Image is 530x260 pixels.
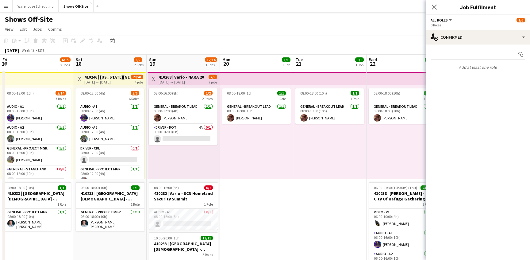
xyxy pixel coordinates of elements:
span: View [5,26,13,32]
app-card-role: Video - V11/106:00-10:00 (4h)[PERSON_NAME] [369,209,438,230]
app-job-card: 08:00-12:00 (4h)5/66 RolesAudio - A11/108:00-12:00 (4h)[PERSON_NAME]Audio - A21/108:00-12:00 (4h)... [75,88,144,179]
span: 1/1 [282,57,290,62]
span: 11/11 [201,236,213,240]
app-card-role: Audio - A10/108:00-16:00 (8h) [149,209,218,230]
app-job-card: 08:00-18:00 (10h)1/11 RoleGeneral - Breakout Lead1/108:00-18:00 (10h)[PERSON_NAME] [222,88,291,124]
app-card-role: General - Stagehand0/808:00-18:00 (10h) [2,166,71,249]
app-card-role: General - Project Mgr.1/108:00-18:00 (10h)[PERSON_NAME] [PERSON_NAME] [2,209,71,231]
app-card-role: General - Breakout Lead1/108:00-18:00 (10h)[PERSON_NAME] [295,103,364,124]
span: Fri [2,57,7,62]
a: Edit [17,25,29,33]
span: 6 Roles [129,96,139,101]
span: 23/23 [421,185,433,190]
span: 1/1 [131,185,140,190]
span: 21 [295,60,303,67]
div: 1 Job [355,63,363,67]
div: [DATE] → [DATE] [84,80,130,84]
span: 5 Roles [202,252,213,257]
span: 5/6 [131,91,139,95]
span: 1/6 [517,18,525,22]
span: 7/9 [209,75,217,79]
span: 1 Role [350,96,359,101]
span: 8 Roles [422,202,433,207]
h1: Shows Off-Site [5,15,53,24]
span: 1/1 [424,91,432,95]
div: 2 Jobs [425,63,437,67]
app-card-role: General - Project Mgr.1/108:00-12:00 (4h)[PERSON_NAME] [75,166,144,187]
span: 1 Role [277,96,286,101]
h3: Job Fulfilment [426,3,530,11]
span: 08:00-18:00 (10h) [7,91,34,95]
span: 6/7 [134,57,142,62]
span: 1 Role [57,202,66,207]
span: 10:00-20:00 (10h) [154,236,181,240]
button: Warehouse Scheduling [13,0,59,12]
div: 1 Job [282,63,290,67]
app-job-card: 08:00-18:00 (10h)1/11 RoleGeneral - Breakout Lead1/108:00-18:00 (10h)[PERSON_NAME] [295,88,364,124]
span: 1/1 [277,91,286,95]
h3: 410282 | Vario - SCN Homeland Security Summit [149,191,218,202]
a: View [2,25,16,33]
span: 1/1 [351,91,359,95]
span: Sun [149,57,156,62]
app-job-card: 08:00-18:00 (10h)1/1410233 | [GEOGRAPHIC_DATA][DEMOGRAPHIC_DATA] - Frequency Camp FFA 20251 RoleG... [2,182,71,231]
span: 5/14 [56,91,66,95]
span: 19 [148,60,156,67]
span: Week 42 [20,48,36,52]
app-card-role: Audio - A11/106:00-16:00 (10h)[PERSON_NAME] [369,230,438,250]
span: 24/24 [425,57,437,62]
h3: 410233 | [GEOGRAPHIC_DATA][DEMOGRAPHIC_DATA] - Frequency Camp FFA 2025 [76,191,144,202]
app-card-role: General - Project Mgr.1/108:00-18:00 (10h)[PERSON_NAME] [PERSON_NAME] [76,209,144,231]
app-card-role: General - Breakout Lead1/108:00-18:00 (10h)[PERSON_NAME] [222,103,291,124]
span: 1/2 [204,91,213,95]
button: Shows Off-Site [59,0,94,12]
span: 1 Role [424,96,432,101]
app-job-card: 08:00-18:00 (10h)5/147 RolesAudio - A11/108:00-18:00 (10h)[PERSON_NAME]Audio - A21/108:00-18:00 (... [2,88,71,179]
span: Wed [369,57,377,62]
app-job-card: 08:00-16:00 (8h)0/1410282 | Vario - SCN Homeland Security Summit1 RoleAudio - A10/108:00-16:00 (8h) [149,182,218,230]
span: 2 Roles [202,96,213,101]
span: 20 [221,60,230,67]
p: Add at least one role [426,62,530,72]
span: 08:00-12:00 (4h) [80,91,105,95]
span: 08:00-18:00 (10h) [374,91,400,95]
app-card-role: Audio - A21/108:00-18:00 (10h)[PERSON_NAME] [2,124,71,145]
app-card-role: Audio - A11/108:00-12:00 (4h)[PERSON_NAME] [75,103,144,124]
div: 0 Roles [431,23,525,27]
app-card-role: General - Breakout Lead1/108:00-12:00 (4h)[PERSON_NAME] [149,103,217,124]
span: Jobs [33,26,42,32]
div: 08:00-18:00 (10h)1/11 RoleGeneral - Breakout Lead1/108:00-18:00 (10h)[PERSON_NAME] [369,88,437,124]
div: 2 Jobs [134,63,144,67]
span: 08:00-18:00 (10h) [7,185,34,190]
span: 20/41 [131,75,143,79]
span: Comms [48,26,62,32]
app-card-role: General - Project Mgr.1/108:00-18:00 (10h)[PERSON_NAME] [2,145,71,166]
app-card-role: General - Breakout Lead1/108:00-18:00 (10h)[PERSON_NAME] [369,103,437,124]
span: 06:00-01:30 (19h30m) (Thu) [374,185,417,190]
app-card-role: Driver - DOT4A0/108:00-16:00 (8h) [149,124,217,145]
h3: 410238 | [PERSON_NAME] - City Of Refuge Gathering 2025 [369,191,438,202]
span: 08:00-18:00 (10h) [227,91,254,95]
span: 6/15 [60,57,71,62]
span: 0/1 [204,185,213,190]
h3: 410246 | [US_STATE][GEOGRAPHIC_DATA]- Fall Concert [84,74,130,80]
span: 1 Role [204,202,213,207]
div: 08:00-16:00 (8h)1/22 RolesGeneral - Breakout Lead1/108:00-12:00 (4h)[PERSON_NAME]Driver - DOT4A0/... [149,88,217,145]
span: 1/1 [58,185,66,190]
button: All roles [431,18,453,22]
span: 08:00-16:00 (8h) [154,91,179,95]
span: 18 [75,60,83,67]
a: Jobs [30,25,44,33]
app-job-card: 08:00-18:00 (10h)1/1410233 | [GEOGRAPHIC_DATA][DEMOGRAPHIC_DATA] - Frequency Camp FFA 20251 RoleG... [76,182,144,231]
span: 17 [2,60,7,67]
span: 08:00-18:00 (10h) [81,185,107,190]
div: Confirmed [426,30,530,45]
h3: 410233 | [GEOGRAPHIC_DATA][DEMOGRAPHIC_DATA] - Frequency Camp FFA 2025 [2,191,71,202]
span: 7 Roles [56,96,66,101]
app-card-role: Audio - A21/108:00-12:00 (4h)[PERSON_NAME] [75,124,144,145]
